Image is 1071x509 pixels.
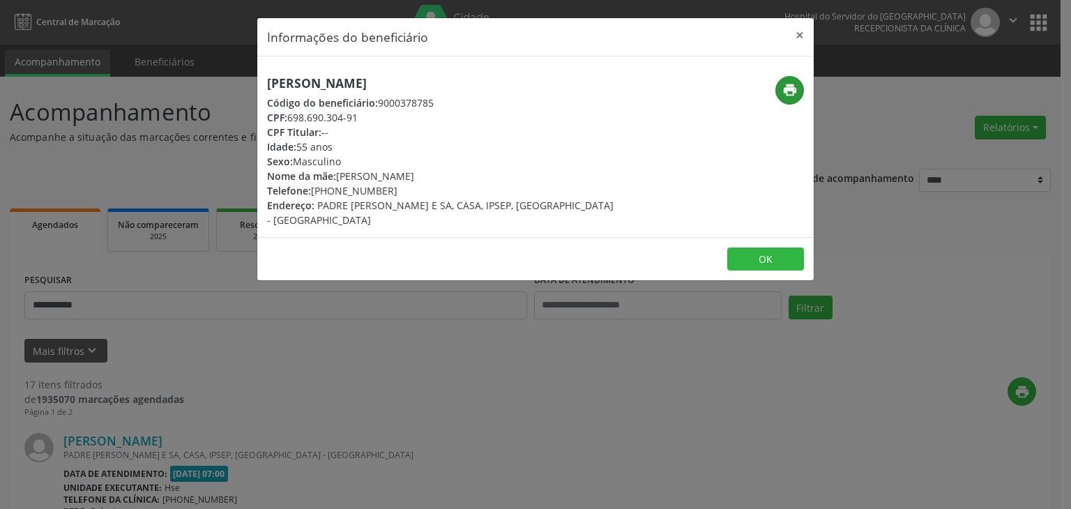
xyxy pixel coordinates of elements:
div: [PERSON_NAME] [267,169,618,183]
span: Sexo: [267,155,293,168]
span: PADRE [PERSON_NAME] E SA, CASA, IPSEP, [GEOGRAPHIC_DATA] - [GEOGRAPHIC_DATA] [267,199,614,227]
button: print [775,76,804,105]
span: Telefone: [267,184,311,197]
div: 55 anos [267,139,618,154]
span: Endereço: [267,199,314,212]
div: Masculino [267,154,618,169]
button: Close [786,18,814,52]
span: CPF Titular: [267,126,321,139]
button: OK [727,248,804,271]
span: Nome da mãe: [267,169,336,183]
div: -- [267,125,618,139]
div: 9000378785 [267,96,618,110]
i: print [782,82,798,98]
h5: [PERSON_NAME] [267,76,618,91]
span: Idade: [267,140,296,153]
div: 698.690.304-91 [267,110,618,125]
span: CPF: [267,111,287,124]
span: Código do beneficiário: [267,96,378,109]
div: [PHONE_NUMBER] [267,183,618,198]
h5: Informações do beneficiário [267,28,428,46]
